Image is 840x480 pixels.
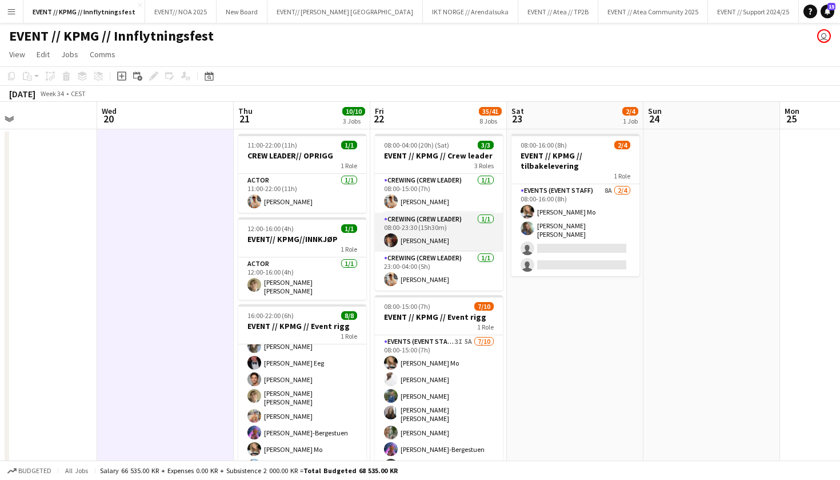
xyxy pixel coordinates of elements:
span: 1 Role [477,323,494,331]
span: 23 [510,112,524,125]
span: 08:00-04:00 (20h) (Sat) [384,141,449,149]
span: 7/10 [474,302,494,311]
app-card-role: Events (Event Staff)8A2/408:00-16:00 (8h)[PERSON_NAME] Mo[PERSON_NAME] [PERSON_NAME] [511,184,639,276]
span: 1 Role [341,332,357,340]
app-job-card: 16:00-22:00 (6h)8/8EVENT // KPMG // Event rigg1 RoleEvents (Event Staff)8/816:00-22:00 (6h)[PERSO... [238,304,366,474]
span: 08:00-16:00 (8h) [521,141,567,149]
span: 21 [237,112,253,125]
button: EVENT // Atea Community 2025 [598,1,708,23]
div: 1 Job [623,117,638,125]
h3: EVENT // KPMG // Crew leader [375,150,503,161]
a: 15 [821,5,834,18]
h3: EVENT // KPMG // Event rigg [238,321,366,331]
app-card-role: Crewing (Crew Leader)1/123:00-04:00 (5h)[PERSON_NAME] [375,252,503,291]
app-card-role: Actor1/111:00-22:00 (11h)[PERSON_NAME] [238,174,366,213]
button: EVENT // Atea // TP2B [518,1,598,23]
span: Comms [90,49,115,59]
span: Total Budgeted 68 535.00 KR [303,466,398,475]
h1: EVENT // KPMG // Innflytningsfest [9,27,214,45]
button: Budgeted [6,465,53,477]
span: Fri [375,106,384,116]
span: 20 [100,112,117,125]
span: 24 [646,112,662,125]
h3: CREW LEADER// OPRIGG [238,150,366,161]
span: 25 [783,112,799,125]
span: Mon [785,106,799,116]
span: Week 34 [38,89,66,98]
span: 11:00-22:00 (11h) [247,141,297,149]
app-user-avatar: Ylva Barane [817,29,831,43]
span: 16:00-22:00 (6h) [247,311,294,320]
div: CEST [71,89,86,98]
app-job-card: 12:00-16:00 (4h)1/1EVENT// KPMG//INNKJØP1 RoleActor1/112:00-16:00 (4h)[PERSON_NAME] [PERSON_NAME] [238,217,366,300]
span: 15 [827,3,835,10]
a: View [5,47,30,62]
span: 08:00-15:00 (7h) [384,302,430,311]
span: 8/8 [341,311,357,320]
button: EVENT// [PERSON_NAME] [GEOGRAPHIC_DATA] [267,1,423,23]
span: Jobs [61,49,78,59]
span: All jobs [63,466,90,475]
app-job-card: 11:00-22:00 (11h)1/1CREW LEADER// OPRIGG1 RoleActor1/111:00-22:00 (11h)[PERSON_NAME] [238,134,366,213]
app-job-card: 08:00-15:00 (7h)7/10EVENT // KPMG // Event rigg1 RoleEvents (Event Staff)3I5A7/1008:00-15:00 (7h)... [375,295,503,465]
div: 3 Jobs [343,117,365,125]
span: Sat [511,106,524,116]
span: 1 Role [614,172,630,180]
div: Salary 66 535.00 KR + Expenses 0.00 KR + Subsistence 2 000.00 KR = [100,466,398,475]
span: 2/4 [622,107,638,116]
button: IKT NORGE // Arendalsuka [423,1,518,23]
span: 3/3 [478,141,494,149]
span: 1/1 [341,141,357,149]
span: 12:00-16:00 (4h) [247,224,294,233]
span: 10/10 [342,107,365,116]
span: Sun [648,106,662,116]
button: EVENT// NOA 2025 [145,1,217,23]
span: 1/1 [341,224,357,233]
h3: EVENT // KPMG // Event rigg [375,312,503,322]
span: Budgeted [18,467,51,475]
div: [DATE] [9,88,35,100]
span: View [9,49,25,59]
app-card-role: Events (Event Staff)8/816:00-22:00 (6h)[PERSON_NAME][PERSON_NAME] Eeg[PERSON_NAME][PERSON_NAME] [... [238,319,366,477]
h3: EVENT// KPMG//INNKJØP [238,234,366,244]
div: 8 Jobs [479,117,501,125]
app-card-role: Crewing (Crew Leader)1/108:00-23:30 (15h30m)[PERSON_NAME] [375,213,503,252]
span: 1 Role [341,245,357,253]
a: Edit [32,47,54,62]
span: 2/4 [614,141,630,149]
app-job-card: 08:00-16:00 (8h)2/4EVENT // KPMG // tilbakelevering1 RoleEvents (Event Staff)8A2/408:00-16:00 (8h... [511,134,639,276]
button: New Board [217,1,267,23]
a: Comms [85,47,120,62]
a: Jobs [57,47,83,62]
span: Thu [238,106,253,116]
button: EVENT // KPMG // Innflytningsfest [23,1,145,23]
span: 22 [373,112,384,125]
span: 3 Roles [474,161,494,170]
span: 35/41 [479,107,502,116]
app-job-card: 08:00-04:00 (20h) (Sat)3/3EVENT // KPMG // Crew leader3 RolesCrewing (Crew Leader)1/108:00-15:00 ... [375,134,503,291]
button: EVENT // Support 2024/25 [708,1,799,23]
h3: EVENT // KPMG // tilbakelevering [511,150,639,171]
span: Wed [102,106,117,116]
app-card-role: Actor1/112:00-16:00 (4h)[PERSON_NAME] [PERSON_NAME] [238,257,366,300]
app-card-role: Crewing (Crew Leader)1/108:00-15:00 (7h)[PERSON_NAME] [375,174,503,213]
span: Edit [37,49,50,59]
span: 1 Role [341,161,357,170]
